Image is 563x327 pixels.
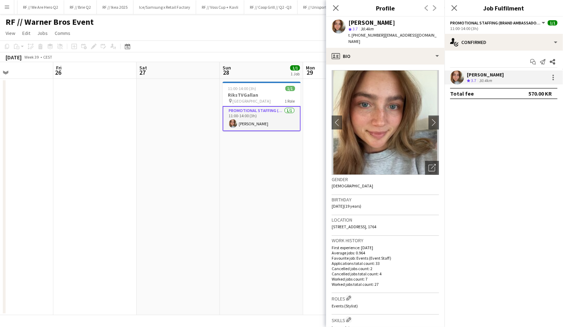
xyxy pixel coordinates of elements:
[228,86,256,91] span: 11:00-14:00 (3h)
[471,78,476,83] span: 3.7
[425,161,439,175] div: Open photos pop-in
[34,29,51,38] a: Jobs
[445,3,563,13] h3: Job Fulfilment
[529,90,552,97] div: 570.00 KR
[133,0,196,14] button: Ice/Samsung x Retail Factory
[55,68,62,76] span: 26
[450,20,546,25] button: Promotional Staffing (Brand Ambassadors)
[332,266,439,271] p: Cancelled jobs count: 2
[548,20,557,25] span: 1/1
[332,217,439,223] h3: Location
[139,65,147,71] span: Sat
[450,20,541,25] span: Promotional Staffing (Brand Ambassadors)
[37,30,48,36] span: Jobs
[6,17,94,27] h1: RF // Warner Bros Event
[138,68,147,76] span: 27
[332,271,439,276] p: Cancelled jobs total count: 4
[326,48,445,65] div: Bio
[55,30,70,36] span: Comms
[332,245,439,250] p: First experience: [DATE]
[56,65,62,71] span: Fri
[332,70,439,175] img: Crew avatar or photo
[285,98,295,104] span: 1 Role
[20,29,33,38] a: Edit
[445,34,563,51] div: Confirmed
[6,54,22,61] div: [DATE]
[196,0,244,14] button: RF // Voss Cup + Kavli
[298,0,367,14] button: RF // Unisport X Nike Ready 2 Play
[450,90,474,97] div: Total fee
[233,98,271,104] span: [GEOGRAPHIC_DATA]
[332,282,439,287] p: Worked jobs total count: 27
[332,295,439,302] h3: Roles
[353,26,358,31] span: 3.7
[332,224,376,229] span: [STREET_ADDRESS], 1764
[450,26,557,31] div: 11:00-14:00 (3h)
[223,65,231,71] span: Sun
[222,68,231,76] span: 28
[64,0,97,14] button: RF // Brie Q2
[348,20,395,26] div: [PERSON_NAME]
[3,29,18,38] a: View
[223,106,301,131] app-card-role: Promotional Staffing (Brand Ambassadors)1/111:00-14:00 (3h)[PERSON_NAME]
[23,54,40,60] span: Week 39
[332,255,439,261] p: Favourite job: Events (Event Staff)
[332,250,439,255] p: Average jobs: 0.964
[359,26,375,31] span: 30.4km
[467,72,504,78] div: [PERSON_NAME]
[22,30,30,36] span: Edit
[332,203,361,209] span: [DATE] (19 years)
[478,78,493,84] div: 30.4km
[223,82,301,131] app-job-card: 11:00-14:00 (3h)1/1RiksTVGallan [GEOGRAPHIC_DATA]1 RolePromotional Staffing (Brand Ambassadors)1/...
[291,71,300,76] div: 1 Job
[6,30,15,36] span: View
[332,303,358,309] span: Events (Stylist)
[52,29,73,38] a: Comms
[332,237,439,244] h3: Work history
[332,276,439,282] p: Worked jobs count: 7
[223,92,301,98] h3: RiksTVGallan
[332,176,439,183] h3: Gender
[326,3,445,13] h3: Profile
[332,196,439,203] h3: Birthday
[306,65,315,71] span: Mon
[348,32,385,38] span: t. [PHONE_NUMBER]
[290,65,300,70] span: 1/1
[332,183,373,188] span: [DEMOGRAPHIC_DATA]
[332,261,439,266] p: Applications total count: 33
[97,0,133,14] button: RF // Ikea 2025
[43,54,52,60] div: CEST
[348,32,437,44] span: | [EMAIL_ADDRESS][DOMAIN_NAME]
[305,68,315,76] span: 29
[244,0,298,14] button: RF // Coop Grill // Q2 -Q3
[285,86,295,91] span: 1/1
[17,0,64,14] button: RF // We Are Hero Q2
[332,316,439,324] h3: Skills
